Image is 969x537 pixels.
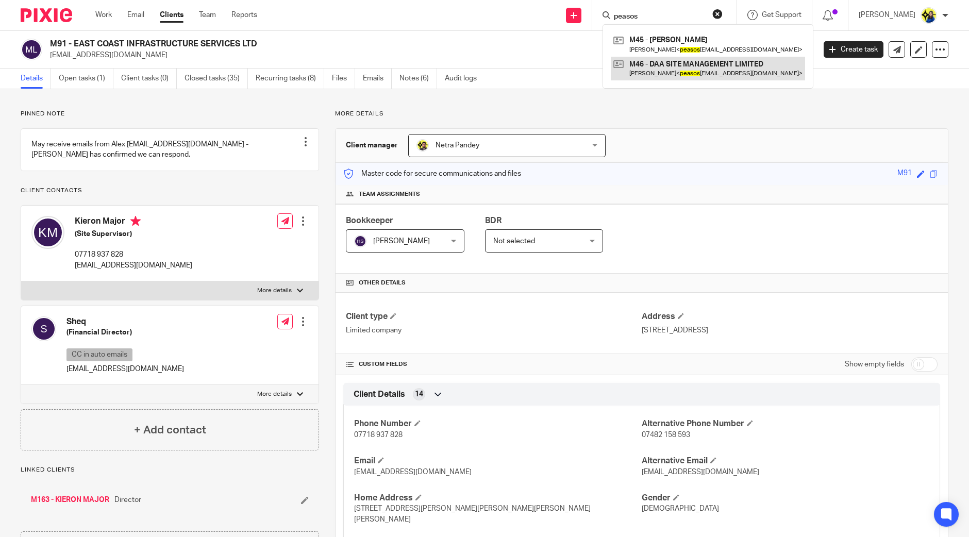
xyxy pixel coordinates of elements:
[160,10,183,20] a: Clients
[824,41,883,58] a: Create task
[66,316,184,327] h4: Sheq
[354,456,642,466] h4: Email
[31,216,64,249] img: svg%3E
[436,142,479,149] span: Netra Pandey
[642,325,938,335] p: [STREET_ADDRESS]
[21,466,319,474] p: Linked clients
[642,468,759,476] span: [EMAIL_ADDRESS][DOMAIN_NAME]
[642,311,938,322] h4: Address
[642,431,690,439] span: 07482 158 593
[642,456,929,466] h4: Alternative Email
[354,418,642,429] h4: Phone Number
[121,69,177,89] a: Client tasks (0)
[373,238,430,245] span: [PERSON_NAME]
[399,69,437,89] a: Notes (6)
[354,468,472,476] span: [EMAIL_ADDRESS][DOMAIN_NAME]
[354,505,591,523] span: [STREET_ADDRESS][PERSON_NAME][PERSON_NAME][PERSON_NAME][PERSON_NAME]
[66,327,184,338] h5: (Financial Director)
[21,39,42,60] img: svg%3E
[332,69,355,89] a: Files
[75,249,192,260] p: 07718 937 828
[346,311,642,322] h4: Client type
[31,316,56,341] img: svg%3E
[445,69,484,89] a: Audit logs
[485,216,502,225] span: BDR
[859,10,915,20] p: [PERSON_NAME]
[415,389,423,399] span: 14
[75,216,192,229] h4: Kieron Major
[199,10,216,20] a: Team
[354,235,366,247] img: svg%3E
[359,190,420,198] span: Team assignments
[127,10,144,20] a: Email
[354,389,405,400] span: Client Details
[257,287,292,295] p: More details
[493,238,535,245] span: Not selected
[21,8,72,22] img: Pixie
[185,69,248,89] a: Closed tasks (35)
[346,325,642,335] p: Limited company
[845,359,904,370] label: Show empty fields
[921,7,937,24] img: Bobo-Starbridge%201.jpg
[363,69,392,89] a: Emails
[642,493,929,504] h4: Gender
[66,364,184,374] p: [EMAIL_ADDRESS][DOMAIN_NAME]
[346,216,393,225] span: Bookkeeper
[134,422,206,438] h4: + Add contact
[346,360,642,368] h4: CUSTOM FIELDS
[354,431,403,439] span: 07718 937 828
[346,140,398,150] h3: Client manager
[31,495,109,505] a: M163 - KIERON MAJOR
[66,348,132,361] p: CC in auto emails
[59,69,113,89] a: Open tasks (1)
[642,418,929,429] h4: Alternative Phone Number
[897,168,912,180] div: M91
[416,139,429,152] img: Netra-New-Starbridge-Yellow.jpg
[75,229,192,239] h5: (Site Supervisor)
[343,169,521,179] p: Master code for secure communications and files
[335,110,948,118] p: More details
[613,12,706,22] input: Search
[712,9,723,19] button: Clear
[21,110,319,118] p: Pinned note
[642,505,719,512] span: [DEMOGRAPHIC_DATA]
[256,69,324,89] a: Recurring tasks (8)
[50,39,657,49] h2: M91 - EAST COAST INFRASTRUCTURE SERVICES LTD
[95,10,112,20] a: Work
[21,187,319,195] p: Client contacts
[130,216,141,226] i: Primary
[257,390,292,398] p: More details
[231,10,257,20] a: Reports
[50,50,808,60] p: [EMAIL_ADDRESS][DOMAIN_NAME]
[21,69,51,89] a: Details
[75,260,192,271] p: [EMAIL_ADDRESS][DOMAIN_NAME]
[354,493,642,504] h4: Home Address
[114,495,141,505] span: Director
[762,11,801,19] span: Get Support
[359,279,406,287] span: Other details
